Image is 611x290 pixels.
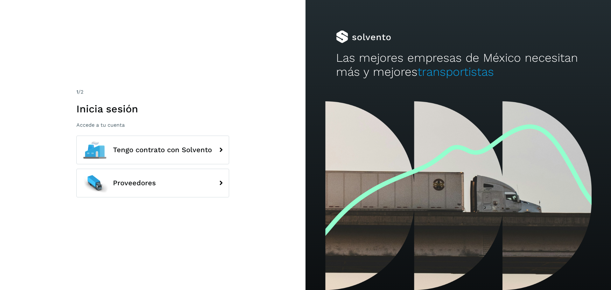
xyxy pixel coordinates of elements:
h2: Las mejores empresas de México necesitan más y mejores [336,51,580,79]
div: /2 [76,88,229,96]
span: Tengo contrato con Solvento [113,146,212,154]
span: transportistas [418,65,494,79]
span: 1 [76,89,78,95]
button: Proveedores [76,169,229,197]
button: Tengo contrato con Solvento [76,136,229,164]
span: Proveedores [113,179,156,187]
p: Accede a tu cuenta [76,122,229,128]
h1: Inicia sesión [76,103,229,115]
